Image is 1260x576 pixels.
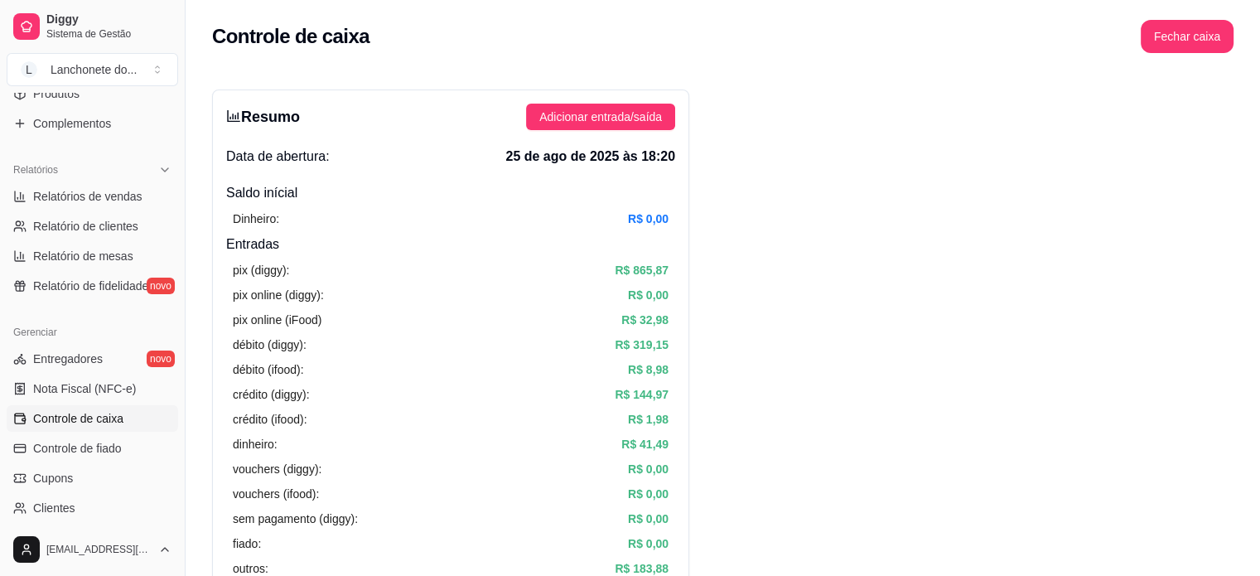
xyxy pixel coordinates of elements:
article: sem pagamento (diggy): [233,510,358,528]
article: R$ 41,49 [621,435,669,453]
span: 25 de ago de 2025 às 18:20 [505,147,675,167]
article: R$ 0,00 [628,210,669,228]
a: Relatório de fidelidadenovo [7,273,178,299]
article: R$ 865,87 [615,261,669,279]
article: R$ 0,00 [628,286,669,304]
article: R$ 319,15 [615,336,669,354]
a: Cupons [7,465,178,491]
h3: Resumo [226,105,300,128]
a: Clientes [7,495,178,521]
button: Select a team [7,53,178,86]
span: Cupons [33,470,73,486]
h4: Entradas [226,235,675,254]
span: Relatório de mesas [33,248,133,264]
span: Complementos [33,115,111,132]
a: Controle de caixa [7,405,178,432]
article: pix online (diggy): [233,286,324,304]
article: R$ 0,00 [628,535,669,553]
article: crédito (diggy): [233,385,310,404]
article: R$ 8,98 [628,361,669,379]
article: R$ 0,00 [628,510,669,528]
span: Diggy [46,12,171,27]
span: Relatório de fidelidade [33,278,148,294]
article: R$ 144,97 [615,385,669,404]
span: Entregadores [33,351,103,367]
article: dinheiro: [233,435,278,453]
h4: Saldo inícial [226,183,675,203]
article: pix (diggy): [233,261,289,279]
span: Clientes [33,500,75,516]
h2: Controle de caixa [212,23,369,50]
span: Relatórios [13,163,58,177]
a: Nota Fiscal (NFC-e) [7,375,178,402]
span: Nota Fiscal (NFC-e) [33,380,136,397]
article: débito (ifood): [233,361,304,379]
a: Relatório de mesas [7,243,178,269]
div: Lanchonete do ... [51,61,137,78]
span: [EMAIL_ADDRESS][DOMAIN_NAME] [46,543,152,556]
span: bar-chart [226,109,241,123]
article: R$ 0,00 [628,460,669,478]
article: R$ 32,98 [621,311,669,329]
button: [EMAIL_ADDRESS][DOMAIN_NAME] [7,530,178,569]
article: fiado: [233,535,261,553]
article: vouchers (ifood): [233,485,319,503]
a: Produtos [7,80,178,107]
a: Relatório de clientes [7,213,178,240]
article: crédito (ifood): [233,410,307,428]
a: DiggySistema de Gestão [7,7,178,46]
div: Gerenciar [7,319,178,346]
button: Fechar caixa [1141,20,1233,53]
span: L [21,61,37,78]
span: Adicionar entrada/saída [539,108,662,126]
span: Sistema de Gestão [46,27,171,41]
span: Controle de caixa [33,410,123,427]
article: vouchers (diggy): [233,460,321,478]
a: Entregadoresnovo [7,346,178,372]
article: R$ 0,00 [628,485,669,503]
article: R$ 1,98 [628,410,669,428]
span: Relatórios de vendas [33,188,142,205]
a: Controle de fiado [7,435,178,462]
article: débito (diggy): [233,336,307,354]
span: Data de abertura: [226,147,330,167]
article: Dinheiro: [233,210,279,228]
button: Adicionar entrada/saída [526,104,675,130]
article: pix online (iFood) [233,311,321,329]
a: Relatórios de vendas [7,183,178,210]
a: Complementos [7,110,178,137]
span: Controle de fiado [33,440,122,457]
span: Produtos [33,85,80,102]
span: Relatório de clientes [33,218,138,235]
